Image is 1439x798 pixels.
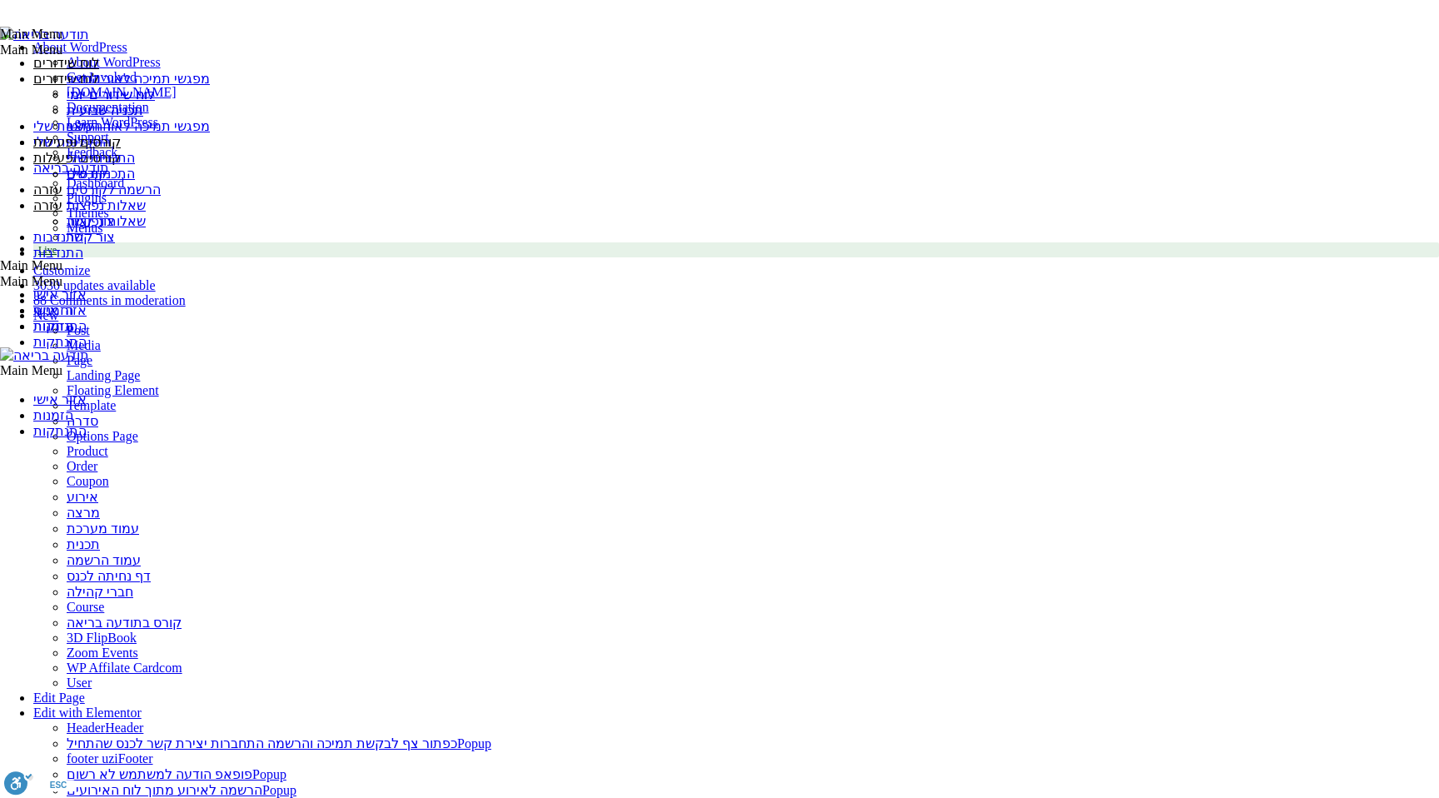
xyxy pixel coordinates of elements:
[33,287,87,302] a: אזור אישי
[262,783,296,797] span: Popup
[67,631,137,645] a: 3D FlipBook
[33,392,87,406] a: אזור אישי
[67,198,146,212] a: שאלות נפוצות
[67,521,139,536] a: עמוד מערכת
[33,706,142,720] a: Edit with Elementor
[67,214,115,228] a: צור קשר
[67,767,286,781] a: פופאפ הודעה למשתמש לא רשוםPopup
[33,424,87,438] a: התנתקות
[67,459,97,473] a: Order
[67,151,135,165] a: התכניות שלי
[118,751,153,766] span: Footer
[67,167,107,181] a: קורסים
[67,506,100,520] a: מרצה
[457,736,491,751] span: Popup
[67,474,109,488] a: Coupon
[33,303,73,317] a: הזמנות
[67,585,133,599] a: חברי קהילה
[67,553,141,567] a: עמוד הרשמה
[67,600,104,614] a: Course
[33,135,121,149] a: קורסים ופעילות
[67,783,296,797] a: הרשמה לאירוע מתוך לוח האירועיםPopup
[33,319,87,333] a: התנתקות
[67,87,155,102] a: לוח שידורים יומי
[33,323,1439,691] ul: New
[67,721,105,735] span: Header
[67,751,118,766] span: footer uzi
[67,721,143,735] a: HeaderHeader
[67,751,153,766] a: footer uziFooter
[33,182,62,197] a: עזרה
[67,661,182,675] a: WP Affilate Cardcom
[67,103,143,117] a: תכניה שבועית
[67,736,457,751] span: כפתור צף לבקשת תמיכה והרשמה התחברות יצירת קשר לכנס שהתחיל
[33,119,111,133] a: ההקלטות שלי
[33,230,83,244] a: התנדבות
[105,721,143,735] span: Header
[67,490,98,504] a: אירוע
[67,676,92,690] a: User
[67,767,252,781] span: פופאפ הודעה למשתמש לא רשום
[252,767,286,781] span: Popup
[67,72,210,86] a: מפגשי תמיכה לאור המצב
[33,408,73,422] a: הזמנות
[67,736,491,751] a: כפתור צף לבקשת תמיכה והרשמה התחברות יצירת קשר לכנס שהתחילPopup
[67,537,100,551] a: תכנית
[67,646,138,660] a: Zoom Events
[67,569,151,583] a: דף נחיתה לכנס
[67,616,182,630] a: קורס בתודעה בריאה
[33,691,85,705] a: Edit Page
[33,56,99,70] a: לוח שידורים
[67,783,262,797] span: הרשמה לאירוע מתוך לוח האירועים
